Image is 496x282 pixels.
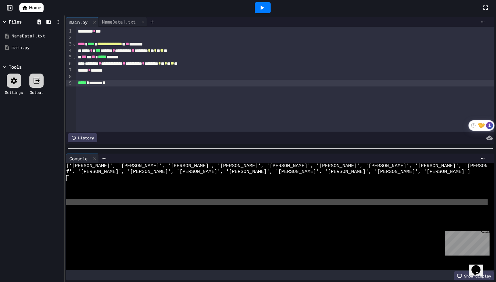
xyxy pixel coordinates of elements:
[66,35,73,41] div: 2
[9,18,22,25] div: Files
[66,54,73,60] div: 5
[66,17,99,27] div: main.py
[73,41,76,46] span: Fold line
[99,17,147,27] div: NameData1.txt
[66,19,91,25] div: main.py
[66,155,91,162] div: Console
[66,80,73,86] div: 9
[19,3,44,12] a: Home
[30,89,43,95] div: Output
[73,55,76,60] span: Fold line
[76,27,494,132] div: To enrich screen reader interactions, please activate Accessibility in Grammarly extension settings
[66,41,73,47] div: 3
[66,169,470,175] span: f', '[PERSON_NAME]', '[PERSON_NAME]', '[PERSON_NAME]', '[PERSON_NAME]', '[PERSON_NAME]', '[PERSON...
[66,47,73,54] div: 4
[66,61,73,67] div: 6
[66,67,73,74] div: 7
[9,64,22,70] div: Tools
[469,256,490,276] iframe: chat widget
[29,5,41,11] span: Home
[68,133,97,142] div: History
[99,18,139,25] div: NameData1.txt
[12,45,62,51] div: main.py
[66,154,99,163] div: Console
[442,228,490,256] iframe: chat widget
[66,74,73,80] div: 8
[12,33,62,39] div: NameData1.txt
[5,89,23,95] div: Settings
[454,271,494,280] div: Show display
[66,28,73,35] div: 1
[3,3,45,41] div: Chat with us now!Close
